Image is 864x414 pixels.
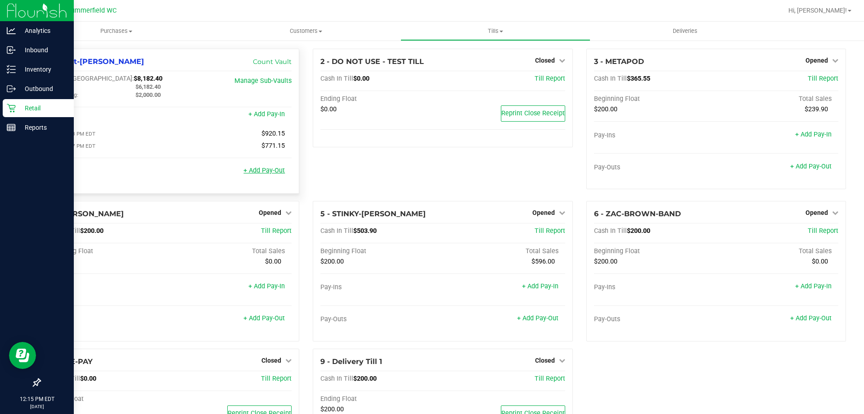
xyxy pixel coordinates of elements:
[261,227,292,235] a: Till Report
[320,209,426,218] span: 5 - STINKY-[PERSON_NAME]
[517,314,558,322] a: + Add Pay-Out
[535,227,565,235] a: Till Report
[67,7,117,14] span: Summerfield WC
[170,247,292,255] div: Total Sales
[16,25,70,36] p: Analytics
[795,282,832,290] a: + Add Pay-In
[135,83,161,90] span: $6,182.40
[80,375,96,382] span: $0.00
[47,57,144,66] span: 1 - Vault-[PERSON_NAME]
[320,375,353,382] span: Cash In Till
[211,27,400,35] span: Customers
[320,357,382,366] span: 9 - Delivery Till 1
[594,209,681,218] span: 6 - ZAC-BROWN-BAND
[16,83,70,94] p: Outbound
[47,247,170,255] div: Beginning Float
[594,315,716,323] div: Pay-Outs
[594,258,617,265] span: $200.00
[4,395,70,403] p: 12:15 PM EDT
[261,142,285,150] span: $771.15
[243,167,285,174] a: + Add Pay-Out
[535,75,565,82] a: Till Report
[590,22,780,41] a: Deliveries
[535,57,555,64] span: Closed
[261,357,281,364] span: Closed
[47,168,170,176] div: Pay-Outs
[808,227,838,235] a: Till Report
[259,209,281,216] span: Opened
[234,77,292,85] a: Manage Sub-Vaults
[535,375,565,382] a: Till Report
[7,104,16,113] inline-svg: Retail
[320,95,443,103] div: Ending Float
[320,283,443,291] div: Pay-Ins
[320,57,424,66] span: 2 - DO NOT USE - TEST TILL
[790,163,832,170] a: + Add Pay-Out
[788,7,847,14] span: Hi, [PERSON_NAME]!
[594,164,716,172] div: Pay-Outs
[261,375,292,382] a: Till Report
[211,22,400,41] a: Customers
[594,57,644,66] span: 3 - METAPOD
[353,227,377,235] span: $503.90
[320,405,344,413] span: $200.00
[531,258,555,265] span: $596.00
[47,75,134,82] span: Cash In [GEOGRAPHIC_DATA]:
[47,315,170,323] div: Pay-Outs
[661,27,710,35] span: Deliveries
[353,375,377,382] span: $200.00
[253,58,292,66] a: Count Vault
[7,26,16,35] inline-svg: Analytics
[265,258,281,265] span: $0.00
[627,75,650,82] span: $365.55
[795,131,832,138] a: + Add Pay-In
[443,247,565,255] div: Total Sales
[522,282,558,290] a: + Add Pay-In
[594,227,627,235] span: Cash In Till
[22,22,211,41] a: Purchases
[401,27,589,35] span: Tills
[9,342,36,369] iframe: Resource center
[716,95,838,103] div: Total Sales
[47,209,124,218] span: 4 - [PERSON_NAME]
[320,315,443,323] div: Pay-Outs
[716,247,838,255] div: Total Sales
[248,282,285,290] a: + Add Pay-In
[4,403,70,410] p: [DATE]
[16,45,70,55] p: Inbound
[135,91,161,98] span: $2,000.00
[7,123,16,132] inline-svg: Reports
[7,65,16,74] inline-svg: Inventory
[594,95,716,103] div: Beginning Float
[261,130,285,137] span: $920.15
[594,283,716,291] div: Pay-Ins
[47,111,170,119] div: Pay-Ins
[353,75,369,82] span: $0.00
[47,395,170,403] div: Ending Float
[627,227,650,235] span: $200.00
[320,258,344,265] span: $200.00
[594,105,617,113] span: $200.00
[808,75,838,82] a: Till Report
[320,75,353,82] span: Cash In Till
[535,357,555,364] span: Closed
[134,75,162,82] span: $8,182.40
[16,64,70,75] p: Inventory
[805,57,828,64] span: Opened
[790,314,832,322] a: + Add Pay-Out
[320,105,337,113] span: $0.00
[501,105,565,122] button: Reprint Close Receipt
[320,247,443,255] div: Beginning Float
[594,75,627,82] span: Cash In Till
[248,110,285,118] a: + Add Pay-In
[532,209,555,216] span: Opened
[80,227,103,235] span: $200.00
[47,283,170,291] div: Pay-Ins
